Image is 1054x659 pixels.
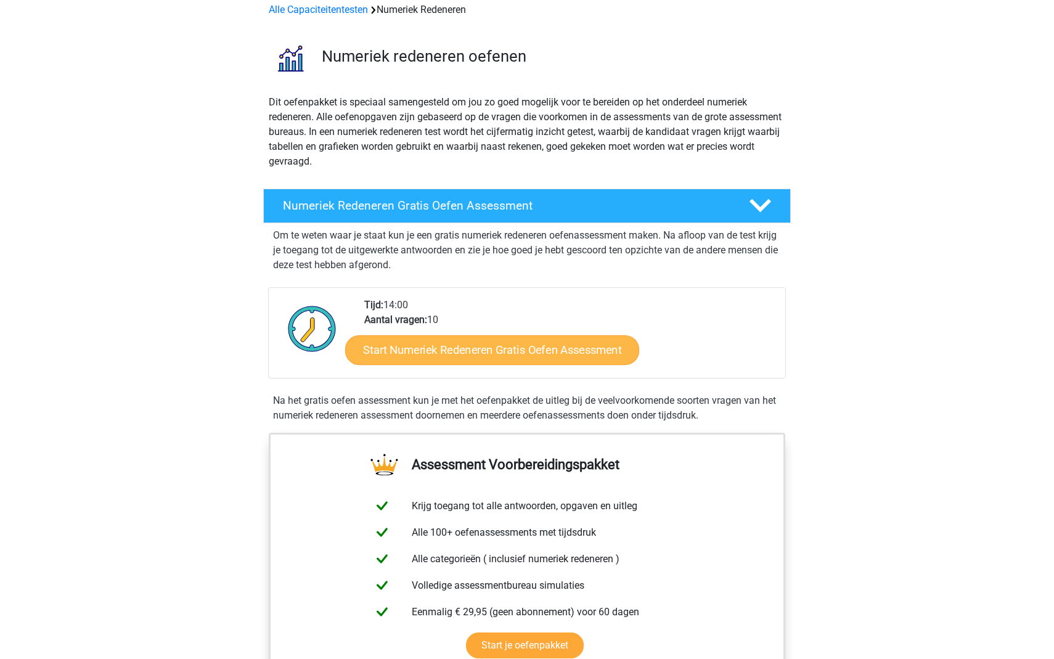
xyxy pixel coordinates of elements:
[322,47,781,66] h3: Numeriek redeneren oefenen
[281,298,343,359] img: Klok
[273,228,781,272] p: Om te weten waar je staat kun je een gratis numeriek redeneren oefenassessment maken. Na afloop v...
[466,632,584,658] a: Start je oefenpakket
[269,95,785,169] p: Dit oefenpakket is speciaal samengesteld om jou zo goed mogelijk voor te bereiden op het onderdee...
[355,298,785,378] div: 14:00 10
[264,32,316,84] img: numeriek redeneren
[269,4,368,15] a: Alle Capaciteitentesten
[264,2,790,17] div: Numeriek Redeneren
[345,335,639,364] a: Start Numeriek Redeneren Gratis Oefen Assessment
[283,199,729,213] h4: Numeriek Redeneren Gratis Oefen Assessment
[364,314,427,325] b: Aantal vragen:
[364,299,383,311] b: Tijd:
[268,393,786,423] div: Na het gratis oefen assessment kun je met het oefenpakket de uitleg bij de veelvoorkomende soorte...
[258,189,796,223] a: Numeriek Redeneren Gratis Oefen Assessment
